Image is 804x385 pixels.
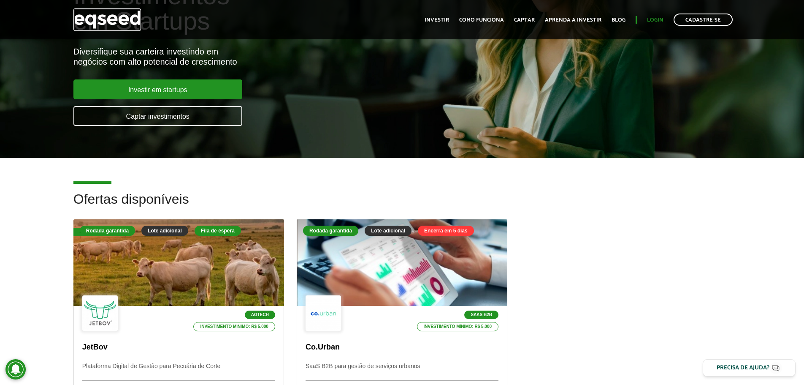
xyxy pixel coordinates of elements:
[674,14,733,26] a: Cadastre-se
[73,8,141,31] img: EqSeed
[514,17,535,23] a: Captar
[306,363,498,381] p: SaaS B2B para gestão de serviços urbanos
[73,79,242,99] a: Investir em startups
[195,226,241,236] div: Fila de espera
[417,322,499,331] p: Investimento mínimo: R$ 5.000
[80,226,135,236] div: Rodada garantida
[82,343,275,352] p: JetBov
[245,311,275,319] p: Agtech
[303,226,358,236] div: Rodada garantida
[647,17,663,23] a: Login
[545,17,601,23] a: Aprenda a investir
[73,192,731,219] h2: Ofertas disponíveis
[418,226,474,236] div: Encerra em 5 dias
[73,228,121,236] div: Fila de espera
[365,226,411,236] div: Lote adicional
[306,343,498,352] p: Co.Urban
[464,311,498,319] p: SaaS B2B
[73,46,463,67] div: Diversifique sua carteira investindo em negócios com alto potencial de crescimento
[73,106,242,126] a: Captar investimentos
[459,17,504,23] a: Como funciona
[193,322,275,331] p: Investimento mínimo: R$ 5.000
[141,226,188,236] div: Lote adicional
[425,17,449,23] a: Investir
[82,363,275,381] p: Plataforma Digital de Gestão para Pecuária de Corte
[612,17,625,23] a: Blog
